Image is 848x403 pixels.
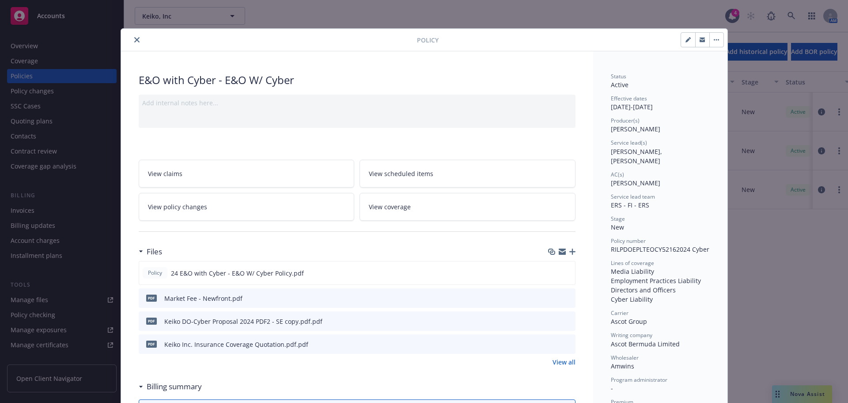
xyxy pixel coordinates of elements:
span: Active [611,81,628,89]
span: Effective dates [611,95,647,102]
span: Program administrator [611,376,667,384]
span: Writing company [611,331,652,339]
button: preview file [564,317,572,326]
div: Billing summary [139,381,202,392]
span: View claims [148,169,182,178]
span: [PERSON_NAME] [611,125,660,133]
span: Status [611,73,626,80]
div: [DATE] - [DATE] [611,95,710,111]
span: Stage [611,215,625,223]
span: Service lead(s) [611,139,647,146]
div: Keiko Inc. Insurance Coverage Quotation.pdf.pdf [164,340,308,349]
button: download file [550,294,557,303]
div: Employment Practices Liability [611,276,710,285]
span: View policy changes [148,202,207,211]
button: download file [549,269,556,278]
button: preview file [564,340,572,349]
span: Policy [417,35,439,45]
span: Producer(s) [611,117,640,124]
span: ERS - FI - ERS [611,201,649,209]
span: View coverage [369,202,411,211]
div: E&O with Cyber - E&O W/ Cyber [139,73,575,88]
div: Directors and Officers [611,285,710,295]
div: Media Liability [611,267,710,276]
span: Carrier [611,309,628,317]
a: View claims [139,160,355,188]
button: download file [550,317,557,326]
a: View all [553,357,575,367]
span: Policy [146,269,164,277]
span: Amwins [611,362,634,370]
span: New [611,223,624,231]
span: Wholesaler [611,354,639,361]
button: preview file [564,269,572,278]
a: View coverage [360,193,575,221]
div: Files [139,246,162,257]
span: AC(s) [611,171,624,178]
button: download file [550,340,557,349]
a: View policy changes [139,193,355,221]
div: Market Fee - Newfront.pdf [164,294,242,303]
span: 24 E&O with Cyber - E&O W/ Cyber Policy.pdf [171,269,304,278]
span: - [611,384,613,392]
button: preview file [564,294,572,303]
div: Add internal notes here... [142,98,572,107]
span: RILPDOEPLTEOCY52162024 Cyber [611,245,709,253]
span: Lines of coverage [611,259,654,267]
span: Policy number [611,237,646,245]
span: Service lead team [611,193,655,200]
h3: Billing summary [147,381,202,392]
div: Cyber Liability [611,295,710,304]
span: [PERSON_NAME] [611,179,660,187]
span: [PERSON_NAME], [PERSON_NAME] [611,147,664,165]
button: close [132,35,142,45]
span: pdf [146,295,157,301]
span: pdf [146,341,157,347]
a: View scheduled items [360,160,575,188]
div: Keiko DO-Cyber Proposal 2024 PDF2 - SE copy.pdf.pdf [164,317,322,326]
span: Ascot Bermuda Limited [611,340,680,348]
span: Ascot Group [611,317,647,326]
h3: Files [147,246,162,257]
span: pdf [146,318,157,324]
span: View scheduled items [369,169,433,178]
